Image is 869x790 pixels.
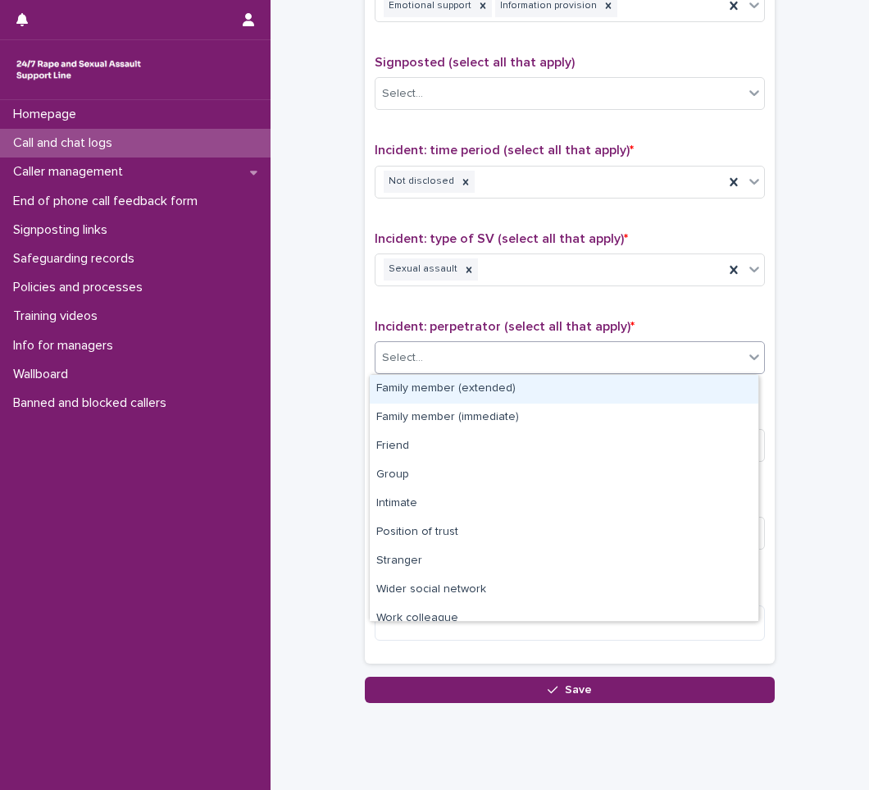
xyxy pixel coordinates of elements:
p: Signposting links [7,222,121,238]
span: Incident: perpetrator (select all that apply) [375,320,635,333]
span: Incident: type of SV (select all that apply) [375,232,628,245]
div: Family member (extended) [370,375,758,404]
p: Banned and blocked callers [7,395,180,411]
div: Position of trust [370,518,758,547]
p: Call and chat logs [7,135,125,151]
p: Caller management [7,164,136,180]
p: Wallboard [7,367,81,382]
div: Group [370,461,758,490]
img: rhQMoQhaT3yELyF149Cw [13,53,144,86]
span: Incident: time period (select all that apply) [375,144,634,157]
p: Training videos [7,308,111,324]
div: Not disclosed [384,171,457,193]
div: Intimate [370,490,758,518]
button: Save [365,677,775,703]
p: Policies and processes [7,280,156,295]
p: Safeguarding records [7,251,148,267]
span: Save [565,684,592,696]
p: End of phone call feedback form [7,194,211,209]
div: Wider social network [370,576,758,605]
p: Info for managers [7,338,126,354]
div: Friend [370,432,758,461]
div: Select... [382,85,423,103]
div: Work colleague [370,605,758,633]
div: Sexual assault [384,258,460,281]
p: Homepage [7,107,89,122]
span: Signposted (select all that apply) [375,56,575,69]
div: Family member (immediate) [370,404,758,432]
div: Stranger [370,547,758,576]
div: Select... [382,349,423,367]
